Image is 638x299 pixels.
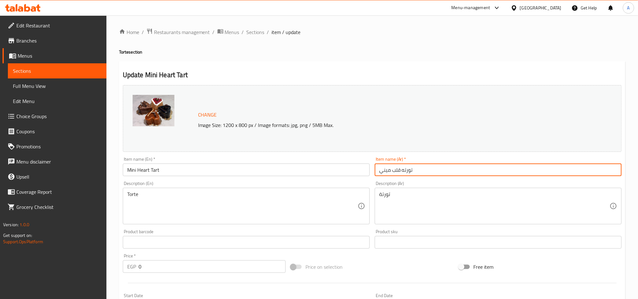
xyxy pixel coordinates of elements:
[3,109,106,124] a: Choice Groups
[16,158,101,165] span: Menu disclaimer
[8,78,106,94] a: Full Menu View
[16,143,101,150] span: Promotions
[16,188,101,196] span: Coverage Report
[119,28,625,36] nav: breadcrumb
[375,164,622,176] input: Enter name Ar
[627,4,630,11] span: A
[520,4,561,11] div: [GEOGRAPHIC_DATA]
[217,28,239,36] a: Menus
[375,236,622,249] input: Please enter product sku
[213,28,215,36] li: /
[474,263,494,271] span: Free item
[3,33,106,48] a: Branches
[305,263,343,271] span: Price on selection
[16,22,101,29] span: Edit Restaurant
[20,221,29,229] span: 1.0.0
[13,67,101,75] span: Sections
[127,263,136,270] p: EGP
[133,95,174,126] img: mmw_638449843345844429
[119,28,139,36] a: Home
[3,154,106,169] a: Menu disclaimer
[146,28,210,36] a: Restaurants management
[3,221,19,229] span: Version:
[379,191,610,221] textarea: تورتة
[123,236,370,249] input: Please enter product barcode
[196,121,555,129] p: Image Size: 1200 x 800 px / Image formats: jpg, png / 5MB Max.
[242,28,244,36] li: /
[247,28,265,36] a: Sections
[18,52,101,60] span: Menus
[16,203,101,211] span: Grocery Checklist
[123,70,622,80] h2: Update Mini Heart Tart
[16,112,101,120] span: Choice Groups
[3,184,106,199] a: Coverage Report
[3,18,106,33] a: Edit Restaurant
[13,97,101,105] span: Edit Menu
[16,37,101,44] span: Branches
[8,94,106,109] a: Edit Menu
[267,28,269,36] li: /
[272,28,301,36] span: item / update
[3,238,43,246] a: Support.OpsPlatform
[3,124,106,139] a: Coupons
[198,110,217,119] span: Change
[3,48,106,63] a: Menus
[119,49,625,55] h4: Torte section
[142,28,144,36] li: /
[123,164,370,176] input: Enter name En
[225,28,239,36] span: Menus
[3,139,106,154] a: Promotions
[3,199,106,215] a: Grocery Checklist
[154,28,210,36] span: Restaurants management
[139,260,286,273] input: Please enter price
[16,173,101,181] span: Upsell
[13,82,101,90] span: Full Menu View
[196,108,219,121] button: Change
[16,128,101,135] span: Coupons
[3,169,106,184] a: Upsell
[8,63,106,78] a: Sections
[452,4,490,12] div: Menu-management
[127,191,358,221] textarea: Torte
[3,231,32,239] span: Get support on:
